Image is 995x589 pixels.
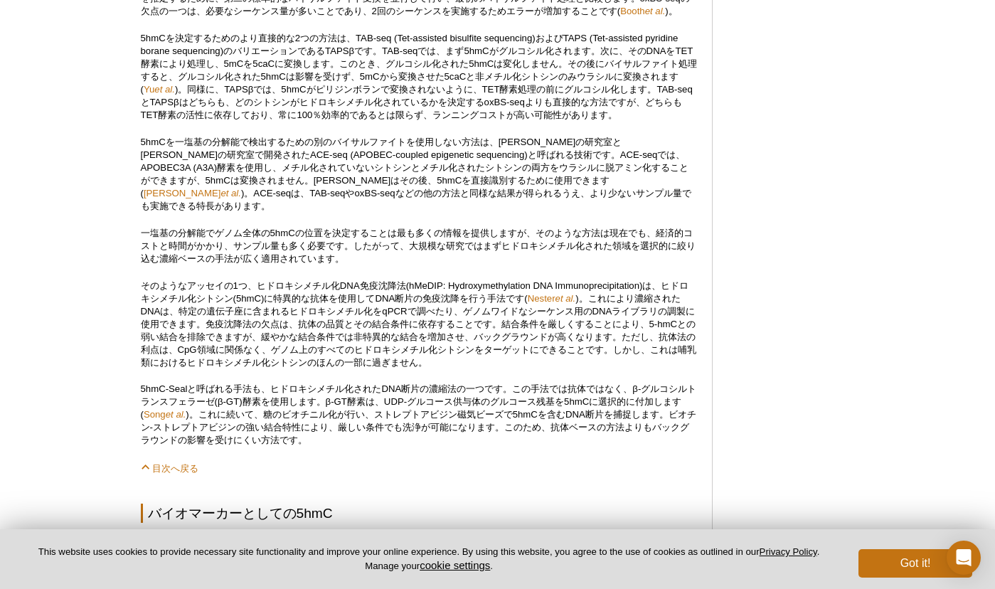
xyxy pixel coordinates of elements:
p: 5hmCを決定するためのより直接的な2つの方法は、TAB-seq (Tet-assisted bisulfite sequencing)およびTAPS (Tet-assisted pyridin... [141,32,698,122]
p: 5hmCを一塩基の分解能で検出するための別のバイサルファイトを使用しない方法は、[PERSON_NAME]の研究室と[PERSON_NAME]の研究室で開発されたACE-seq (APOBEC-... [141,136,698,213]
a: Songet al. [144,409,186,420]
p: 一塩基の分解能でゲノム全体の5hmCの位置を決定することは最も多くの情報を提供しますが、そのような方法は現在でも、経済的コストと時間がかかり、サンプル量も多く必要です。したがって、大規模な研究で... [141,227,698,265]
a: Yuet al. [144,84,175,95]
em: et al. [555,293,576,304]
em: et al. [220,188,241,198]
a: 目次へ戻る [141,463,199,474]
div: Open Intercom Messenger [947,541,981,575]
a: Privacy Policy [760,546,817,557]
h2: バイオマーカーとしての5hmC [141,504,698,523]
p: 5hmC-Sealと呼ばれる手法も、ヒドロキシメチル化されたDNA断片の濃縮法の一つです。この手法では抗体ではなく、β-グルコシルトランスフェラーゼ(β-GT)酵素を使用します。β-GT酵素は、... [141,383,698,447]
em: et al. [645,6,666,16]
p: そのようなアッセイの1つ、ヒドロキシメチル化DNA免疫沈降法(hMeDIP: Hydroxymethylation DNA Immunoprecipitation)は、ヒドロキシメチル化シトシン... [141,280,698,369]
a: Boothet al. [620,6,665,16]
a: Nesteret al. [528,293,575,304]
em: et al. [166,409,186,420]
button: cookie settings [420,559,490,571]
button: Got it! [858,549,972,578]
a: [PERSON_NAME]et al. [144,188,241,198]
em: et al. [154,84,175,95]
p: This website uses cookies to provide necessary site functionality and improve your online experie... [23,546,835,573]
